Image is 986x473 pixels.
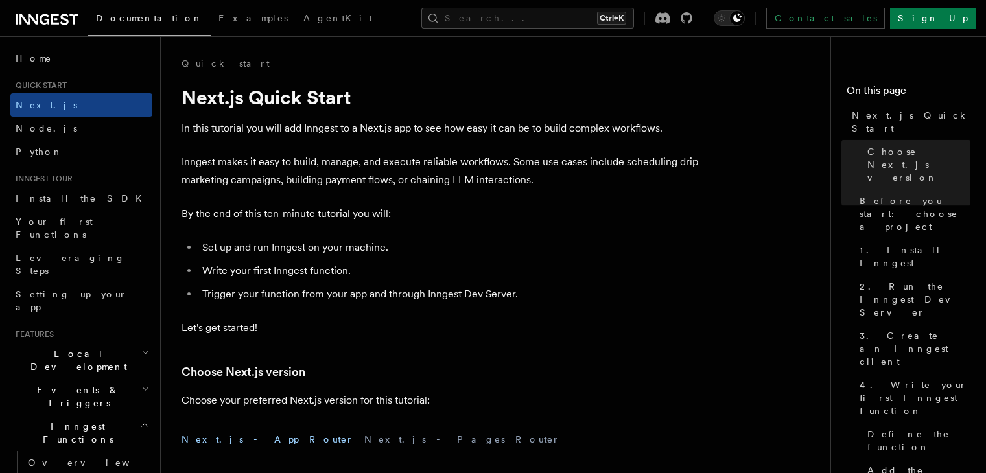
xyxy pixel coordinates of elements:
span: Choose Next.js version [867,145,970,184]
span: Leveraging Steps [16,253,125,276]
a: Next.js [10,93,152,117]
a: 2. Run the Inngest Dev Server [854,275,970,324]
span: Local Development [10,347,141,373]
a: Choose Next.js version [862,140,970,189]
span: Define the function [867,428,970,454]
span: Quick start [10,80,67,91]
span: Before you start: choose a project [860,194,970,233]
a: Python [10,140,152,163]
button: Toggle dark mode [714,10,745,26]
span: 4. Write your first Inngest function [860,378,970,417]
span: Your first Functions [16,216,93,240]
a: Leveraging Steps [10,246,152,283]
a: Node.js [10,117,152,140]
a: Documentation [88,4,211,36]
span: Documentation [96,13,203,23]
a: Choose Next.js version [182,363,305,381]
a: Home [10,47,152,70]
p: In this tutorial you will add Inngest to a Next.js app to see how easy it can be to build complex... [182,119,700,137]
a: Before you start: choose a project [854,189,970,238]
a: Your first Functions [10,210,152,246]
a: Define the function [862,422,970,459]
span: Install the SDK [16,193,150,203]
p: Inngest makes it easy to build, manage, and execute reliable workflows. Some use cases include sc... [182,153,700,189]
span: Python [16,146,63,157]
span: 3. Create an Inngest client [860,329,970,368]
li: Trigger your function from your app and through Inngest Dev Server. [198,285,700,303]
button: Local Development [10,342,152,378]
a: 1. Install Inngest [854,238,970,275]
a: Quick start [182,57,270,70]
h4: On this page [847,83,970,104]
button: Search...Ctrl+K [421,8,634,29]
span: AgentKit [303,13,372,23]
span: Home [16,52,52,65]
p: By the end of this ten-minute tutorial you will: [182,205,700,223]
span: 2. Run the Inngest Dev Server [860,280,970,319]
button: Next.js - Pages Router [364,425,560,454]
span: Overview [28,457,161,468]
a: Sign Up [890,8,976,29]
a: Contact sales [766,8,885,29]
span: Inngest Functions [10,420,140,446]
h1: Next.js Quick Start [182,86,700,109]
span: Next.js [16,100,77,110]
span: Node.js [16,123,77,133]
a: Install the SDK [10,187,152,210]
p: Choose your preferred Next.js version for this tutorial: [182,391,700,410]
button: Events & Triggers [10,378,152,415]
a: 4. Write your first Inngest function [854,373,970,422]
span: Examples [218,13,288,23]
a: Setting up your app [10,283,152,319]
span: Setting up your app [16,289,127,312]
button: Inngest Functions [10,415,152,451]
a: Examples [211,4,296,35]
p: Let's get started! [182,319,700,337]
li: Set up and run Inngest on your machine. [198,238,700,257]
span: Features [10,329,54,340]
a: AgentKit [296,4,380,35]
a: 3. Create an Inngest client [854,324,970,373]
li: Write your first Inngest function. [198,262,700,280]
span: 1. Install Inngest [860,244,970,270]
span: Inngest tour [10,174,73,184]
span: Events & Triggers [10,384,141,410]
button: Next.js - App Router [182,425,354,454]
kbd: Ctrl+K [597,12,626,25]
a: Next.js Quick Start [847,104,970,140]
span: Next.js Quick Start [852,109,970,135]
